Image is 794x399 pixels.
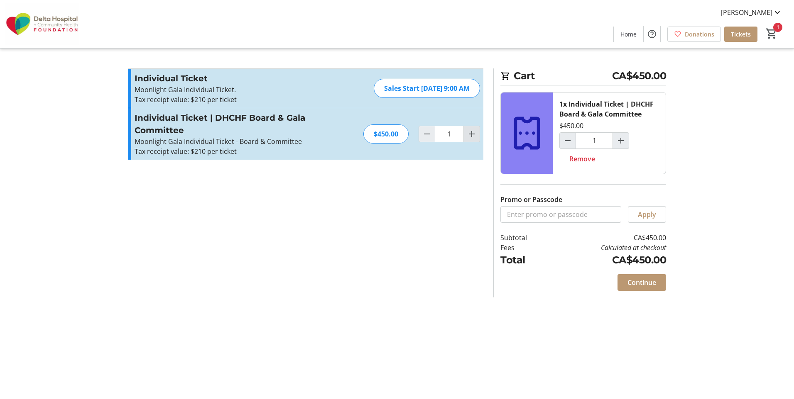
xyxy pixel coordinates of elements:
[628,206,666,223] button: Apply
[549,253,666,268] td: CA$450.00
[135,136,316,146] p: Moonlight Gala Individual Ticket - Board & Committee
[618,274,666,291] button: Continue
[714,6,789,19] button: [PERSON_NAME]
[363,124,409,144] div: $450.00
[569,154,595,164] span: Remove
[135,146,316,156] p: Tax receipt value: $210 per ticket
[549,243,666,253] td: Calculated at checkout
[685,30,714,39] span: Donations
[135,85,316,95] p: Moonlight Gala Individual Ticket.
[627,277,656,287] span: Continue
[576,132,613,149] input: Individual Ticket | DHCHF Board & Gala Committee Quantity
[560,133,576,148] button: Decrement by one
[613,133,629,148] button: Increment by one
[620,30,637,39] span: Home
[612,68,667,83] span: CA$450.00
[5,3,79,45] img: Delta Hospital and Community Health Foundation's Logo
[464,126,480,142] button: Increment by one
[724,27,757,42] a: Tickets
[500,253,549,268] td: Total
[500,195,562,204] label: Promo or Passcode
[135,112,316,136] h3: Individual Ticket | DHCHF Board & Gala Committee
[500,233,549,243] td: Subtotal
[135,72,316,85] h3: Individual Ticket
[559,151,605,167] button: Remove
[638,209,656,219] span: Apply
[559,99,659,119] div: 1x Individual Ticket | DHCHF Board & Gala Committee
[500,68,666,85] h2: Cart
[419,126,435,142] button: Decrement by one
[435,126,464,142] input: Individual Ticket | DHCHF Board & Gala Committee Quantity
[500,206,621,223] input: Enter promo or passcode
[614,27,643,42] a: Home
[731,30,751,39] span: Tickets
[500,243,549,253] td: Fees
[135,95,316,105] p: Tax receipt value: $210 per ticket
[644,26,660,42] button: Help
[549,233,666,243] td: CA$450.00
[667,27,721,42] a: Donations
[559,121,583,131] div: $450.00
[764,26,779,41] button: Cart
[374,79,480,98] div: Sales Start [DATE] 9:00 AM
[721,7,772,17] span: [PERSON_NAME]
